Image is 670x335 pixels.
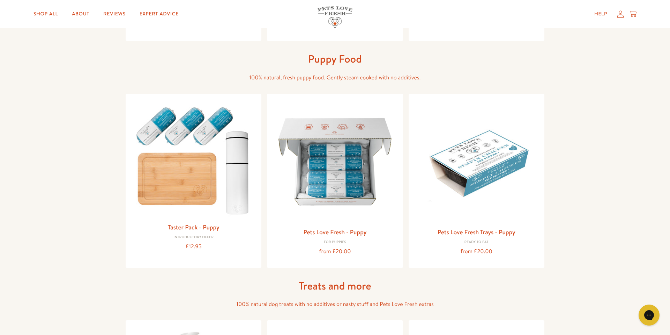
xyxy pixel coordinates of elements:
img: Pets Love Fresh [318,6,352,28]
h1: Puppy Food [223,52,447,66]
span: 100% natural dog treats with no additives or nasty stuff and Pets Love Fresh extras [237,300,434,308]
img: Pets Love Fresh - Puppy [273,99,397,224]
img: Pets Love Fresh Trays - Puppy [414,99,539,224]
div: For puppies [273,240,397,244]
div: from £20.00 [414,247,539,256]
img: Taster Pack - Puppy [131,99,256,219]
div: Ready to eat [414,240,539,244]
a: Shop All [28,7,64,21]
div: from £20.00 [273,247,397,256]
div: Introductory Offer [131,235,256,240]
a: About [66,7,95,21]
span: 100% natural, fresh puppy food. Gently steam cooked with no additives. [250,74,421,81]
a: Taster Pack - Puppy [167,223,219,231]
div: £12.95 [131,242,256,251]
h1: Treats and more [223,279,447,293]
a: Expert Advice [134,7,184,21]
a: Help [589,7,613,21]
a: Pets Love Fresh - Puppy [303,228,366,236]
a: Reviews [98,7,131,21]
a: Pets Love Fresh Trays - Puppy [438,228,515,236]
iframe: Gorgias live chat messenger [635,302,663,328]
